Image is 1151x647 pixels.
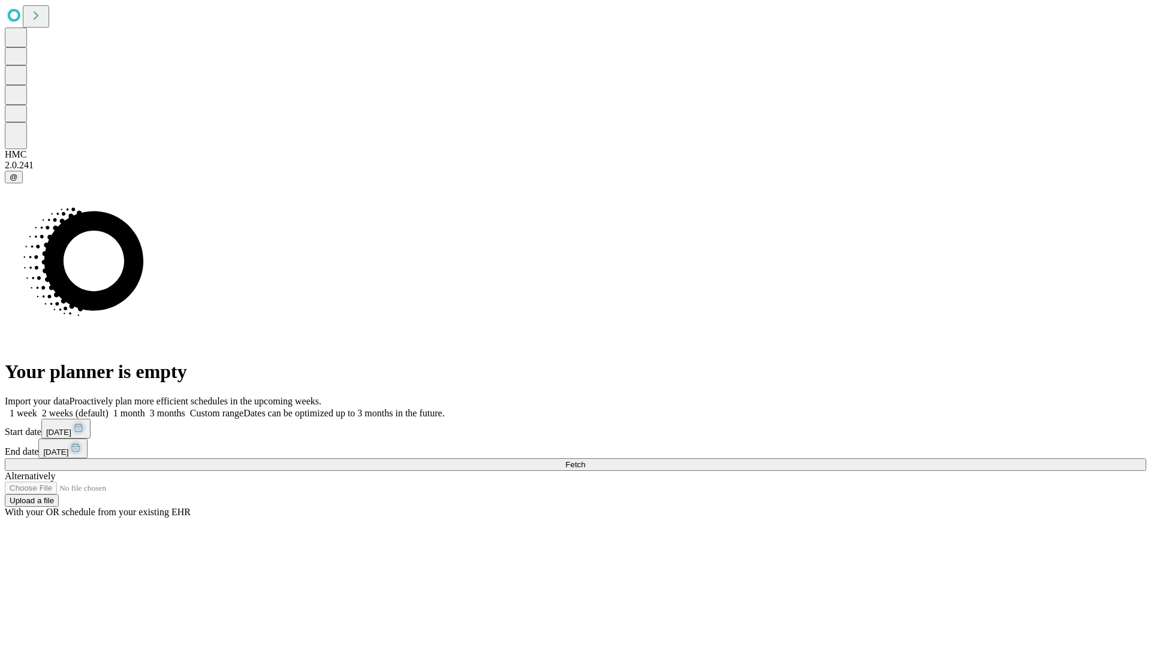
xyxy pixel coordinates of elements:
[5,396,70,406] span: Import your data
[5,471,55,481] span: Alternatively
[10,173,18,182] span: @
[113,408,145,418] span: 1 month
[5,494,59,507] button: Upload a file
[565,460,585,469] span: Fetch
[5,458,1146,471] button: Fetch
[10,408,37,418] span: 1 week
[5,419,1146,439] div: Start date
[190,408,243,418] span: Custom range
[41,419,91,439] button: [DATE]
[70,396,321,406] span: Proactively plan more efficient schedules in the upcoming weeks.
[243,408,444,418] span: Dates can be optimized up to 3 months in the future.
[46,428,71,437] span: [DATE]
[5,160,1146,171] div: 2.0.241
[43,448,68,456] span: [DATE]
[5,507,191,517] span: With your OR schedule from your existing EHR
[5,361,1146,383] h1: Your planner is empty
[5,439,1146,458] div: End date
[42,408,109,418] span: 2 weeks (default)
[5,171,23,183] button: @
[5,149,1146,160] div: HMC
[38,439,88,458] button: [DATE]
[150,408,185,418] span: 3 months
